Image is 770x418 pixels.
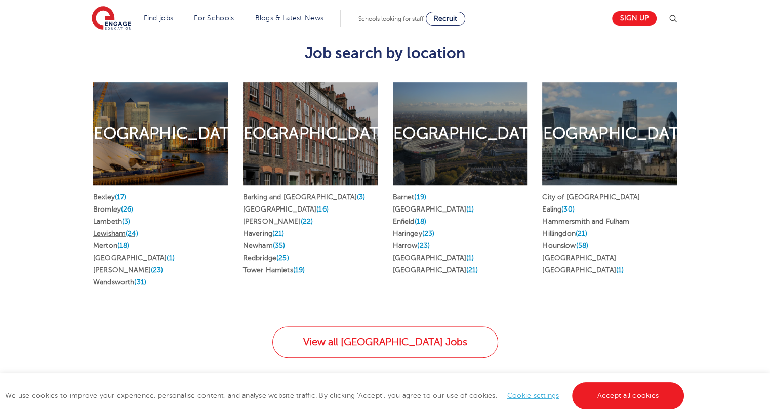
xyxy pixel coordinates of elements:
span: (3) [122,218,130,225]
a: Bexley(17) [93,193,126,201]
span: (1) [466,254,474,262]
a: Barnet(19) [393,193,426,201]
span: Schools looking for staff [358,15,424,22]
span: (18) [415,218,427,225]
span: (23) [151,266,164,274]
span: (30) [561,205,575,213]
a: Enfield(18) [393,218,427,225]
span: (24) [126,230,138,237]
a: For Schools [194,14,234,22]
a: [GEOGRAPHIC_DATA](1) [542,266,624,274]
span: (21) [272,230,285,237]
a: Hammersmith and Fulham [542,218,629,225]
h2: [GEOGRAPHIC_DATA] [376,123,543,144]
a: Wandsworth(31) [93,278,146,286]
h2: [GEOGRAPHIC_DATA] [226,123,393,144]
a: Barking and [GEOGRAPHIC_DATA](3) [243,193,366,201]
a: Havering(21) [243,230,285,237]
span: (1) [466,205,474,213]
span: We use cookies to improve your experience, personalise content, and analyse website traffic. By c... [5,392,686,399]
img: Engage Education [92,6,131,31]
a: Lewisham(24) [93,230,138,237]
span: Recruit [434,15,457,22]
a: Sign up [612,11,657,26]
a: Cookie settings [507,392,559,399]
a: Accept all cookies [572,382,684,409]
h2: [GEOGRAPHIC_DATA] [77,123,244,144]
span: (3) [357,193,365,201]
span: (1) [167,254,174,262]
span: (25) [276,254,289,262]
a: Redbridge(25) [243,254,289,262]
a: [GEOGRAPHIC_DATA](1) [393,205,474,213]
span: (17) [115,193,127,201]
a: Merton(18) [93,242,129,249]
a: City of [GEOGRAPHIC_DATA] [542,193,640,201]
span: (35) [273,242,286,249]
a: Hillingdon(21) [542,230,587,237]
a: View all [GEOGRAPHIC_DATA] Jobs [272,326,498,358]
span: (18) [117,242,130,249]
a: [GEOGRAPHIC_DATA] [542,254,616,262]
span: (1) [616,266,624,274]
span: (19) [293,266,305,274]
span: (23) [417,242,430,249]
span: (23) [422,230,435,237]
a: [GEOGRAPHIC_DATA](16) [243,205,329,213]
a: Harrow(23) [393,242,430,249]
a: [GEOGRAPHIC_DATA](1) [393,254,474,262]
span: (26) [121,205,134,213]
a: Ealing(30) [542,205,574,213]
a: Find jobs [144,14,174,22]
a: Bromley(26) [93,205,134,213]
a: Recruit [426,12,465,26]
span: (58) [576,242,588,249]
a: Hounslow(58) [542,242,588,249]
a: [GEOGRAPHIC_DATA](21) [393,266,478,274]
h3: Job search by location [86,45,684,62]
span: (31) [134,278,146,286]
span: (22) [301,218,313,225]
a: Tower Hamlets(19) [243,266,305,274]
a: [GEOGRAPHIC_DATA](1) [93,254,175,262]
a: Haringey(23) [393,230,435,237]
span: (16) [316,205,329,213]
a: [PERSON_NAME](22) [243,218,313,225]
a: [PERSON_NAME](23) [93,266,163,274]
h2: [GEOGRAPHIC_DATA] [526,123,693,144]
a: Blogs & Latest News [255,14,324,22]
a: Newham(35) [243,242,285,249]
span: (21) [466,266,478,274]
span: (19) [414,193,426,201]
span: (21) [576,230,588,237]
a: Lambeth(3) [93,218,130,225]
